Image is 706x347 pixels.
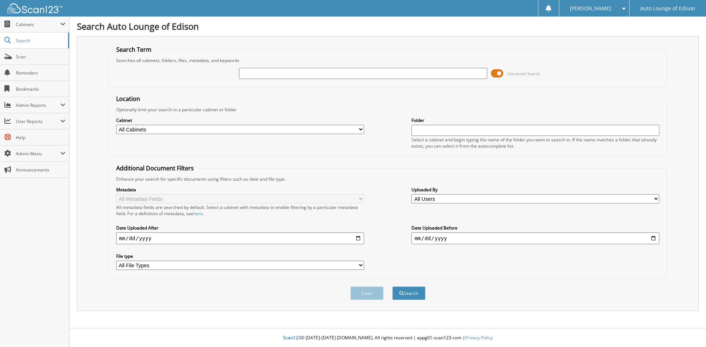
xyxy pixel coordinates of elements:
[392,286,425,300] button: Search
[411,225,659,231] label: Date Uploaded Before
[113,106,663,113] div: Optionally limit your search to a particular cabinet or folder
[193,210,203,217] a: here
[16,102,60,108] span: Admin Reports
[411,117,659,123] label: Folder
[411,137,659,149] div: Select a cabinet and begin typing the name of the folder you want to search in. If the name match...
[16,151,60,157] span: Admin Menu
[16,37,64,44] span: Search
[116,225,364,231] label: Date Uploaded After
[411,232,659,244] input: end
[113,95,144,103] legend: Location
[570,6,611,11] span: [PERSON_NAME]
[7,3,63,13] img: scan123-logo-white.svg
[465,335,493,341] a: Privacy Policy
[350,286,384,300] button: Clear
[113,176,663,182] div: Enhance your search for specific documents using filters such as date and file type.
[113,57,663,64] div: Searches all cabinets, folders, files, metadata, and keywords
[16,167,65,173] span: Announcements
[16,54,65,60] span: Scan
[640,6,695,11] span: Auto Lounge of Edison
[283,335,301,341] span: Scan123
[16,21,60,28] span: Cabinets
[116,204,364,217] div: All metadata fields are searched by default. Select a cabinet with metadata to enable filtering b...
[116,232,364,244] input: start
[16,134,65,141] span: Help
[69,329,706,347] div: © [DATE]-[DATE] [DOMAIN_NAME]. All rights reserved | appg01-scan123-com |
[411,187,659,193] label: Uploaded By
[116,253,364,259] label: File type
[507,71,540,76] span: Advanced Search
[669,312,706,347] iframe: Chat Widget
[113,164,197,172] legend: Additional Document Filters
[116,117,364,123] label: Cabinet
[16,86,65,92] span: Bookmarks
[113,46,155,54] legend: Search Term
[16,70,65,76] span: Reminders
[16,118,60,124] span: User Reports
[116,187,364,193] label: Metadata
[77,20,699,32] h1: Search Auto Lounge of Edison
